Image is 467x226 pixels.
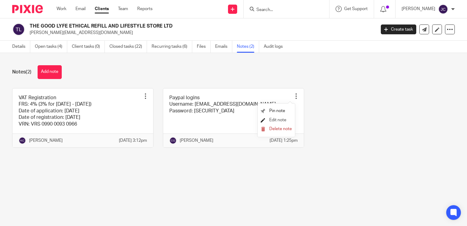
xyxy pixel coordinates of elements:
[95,6,109,12] a: Clients
[169,137,177,144] img: svg%3E
[180,137,213,144] p: [PERSON_NAME]
[75,6,86,12] a: Email
[381,24,416,34] a: Create task
[270,137,298,144] p: [DATE] 1:25pm
[256,7,311,13] input: Search
[438,4,448,14] img: svg%3E
[215,41,232,53] a: Emails
[12,41,30,53] a: Details
[26,70,31,74] span: (2)
[261,109,285,113] a: Pin note
[237,41,259,53] a: Notes (2)
[57,6,66,12] a: Work
[12,23,25,36] img: svg%3E
[30,23,303,29] h2: THE GOOD LYFE ETHICAL REFILL AND LIFESTYLE STORE LTD
[152,41,192,53] a: Recurring tasks (6)
[12,69,31,75] h1: Notes
[261,127,292,132] button: Delete note
[30,30,372,36] p: [PERSON_NAME][EMAIL_ADDRESS][DOMAIN_NAME]
[261,118,286,122] a: Edit note
[29,137,63,144] p: [PERSON_NAME]
[35,41,67,53] a: Open tasks (4)
[269,127,292,131] span: Delete note
[402,6,435,12] p: [PERSON_NAME]
[137,6,153,12] a: Reports
[12,5,43,13] img: Pixie
[197,41,211,53] a: Files
[269,109,285,113] span: Pin note
[118,6,128,12] a: Team
[269,118,286,122] span: Edit note
[264,41,287,53] a: Audit logs
[19,137,26,144] img: svg%3E
[344,7,368,11] span: Get Support
[72,41,105,53] a: Client tasks (0)
[109,41,147,53] a: Closed tasks (22)
[38,65,62,79] button: Add note
[119,137,147,144] p: [DATE] 3:12pm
